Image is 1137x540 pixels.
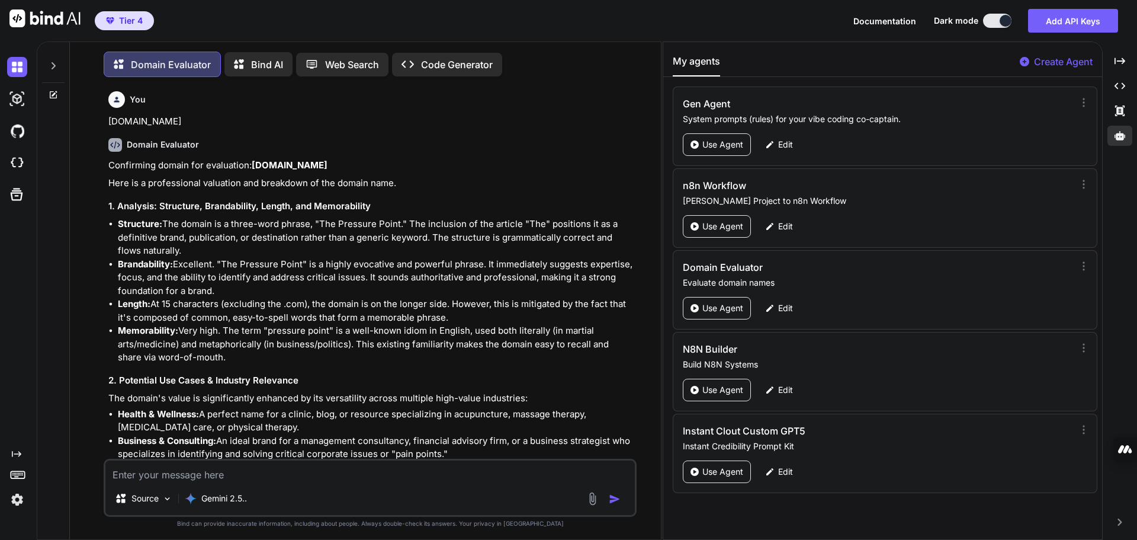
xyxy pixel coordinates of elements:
p: Code Generator [421,57,493,72]
p: Use Agent [702,302,743,314]
p: Bind AI [251,57,283,72]
button: My agents [673,54,720,76]
li: An ideal brand for a management consultancy, financial advisory firm, or a business strategist wh... [118,434,634,461]
li: Excellent. "The Pressure Point" is a highly evocative and powerful phrase. It immediately suggest... [118,258,634,298]
h3: n8n Workflow [683,178,953,193]
p: Edit [778,302,793,314]
img: Bind AI [9,9,81,27]
img: icon [609,493,621,505]
button: premiumTier 4 [95,11,154,30]
p: Source [131,493,159,504]
h3: Domain Evaluator [683,260,953,274]
li: At 15 characters (excluding the .com), the domain is on the longer side. However, this is mitigat... [118,298,634,324]
h3: N8N Builder [683,342,953,356]
strong: Brandability: [118,258,173,270]
img: attachment [586,492,599,506]
img: settings [7,490,27,510]
img: premium [106,17,114,24]
span: Dark mode [934,15,978,27]
p: Use Agent [702,466,743,478]
p: Use Agent [702,221,743,232]
p: Bind can provide inaccurate information, including about people. Always double-check its answers.... [104,519,637,528]
img: Pick Models [162,494,172,504]
span: Tier 4 [119,15,143,27]
p: Create Agent [1034,55,1093,69]
p: Web Search [325,57,379,72]
p: Gemini 2.5.. [201,493,247,504]
img: Gemini 2.5 Pro [185,493,197,504]
p: Evaluate domain names [683,277,1069,289]
li: Very high. The term "pressure point" is a well-known idiom in English, used both literally (in ma... [118,324,634,365]
p: Edit [778,384,793,396]
p: Edit [778,139,793,151]
li: A perfect name for a clinic, blog, or resource specializing in acupuncture, massage therapy, [MED... [118,408,634,434]
img: darkChat [7,57,27,77]
img: darkAi-studio [7,89,27,109]
p: Here is a professional valuation and breakdown of the domain name. [108,177,634,190]
p: Edit [778,466,793,478]
p: Confirming domain for evaluation: [108,159,634,172]
strong: [DOMAIN_NAME] [252,159,327,171]
button: Documentation [853,15,916,27]
h3: 2. Potential Use Cases & Industry Relevance [108,374,634,388]
p: Instant Credibility Prompt Kit [683,440,1069,452]
p: Use Agent [702,384,743,396]
h3: Instant Clout Custom GPT5 [683,424,953,438]
p: Use Agent [702,139,743,151]
p: Build N8N Systems [683,359,1069,370]
h6: Domain Evaluator [127,139,199,151]
p: [PERSON_NAME] Project to n8n Workflow [683,195,1069,207]
img: cloudideIcon [7,153,27,173]
strong: Business & Consulting: [118,435,216,446]
p: Domain Evaluator [131,57,211,72]
span: Documentation [853,16,916,26]
h3: Gen Agent [683,97,953,111]
img: githubDark [7,121,27,141]
button: Add API Keys [1028,9,1118,33]
p: Edit [778,221,793,232]
strong: Memorability: [118,325,178,336]
p: System prompts (rules) for your vibe coding co-captain. [683,113,1069,125]
h3: 1. Analysis: Structure, Brandability, Length, and Memorability [108,200,634,213]
strong: Length: [118,298,150,309]
strong: Structure: [118,218,162,229]
p: [DOMAIN_NAME] [108,115,634,129]
h6: You [130,94,146,106]
li: The domain is a three-word phrase, "The Pressure Point." The inclusion of the article "The" posit... [118,218,634,258]
p: The domain's value is significantly enhanced by its versatility across multiple high-value indust... [108,392,634,405]
strong: Health & Wellness: [118,408,199,420]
